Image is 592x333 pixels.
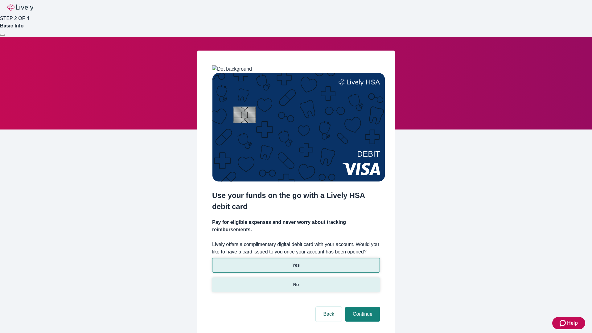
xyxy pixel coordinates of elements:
[292,262,300,269] p: Yes
[212,65,252,73] img: Dot background
[212,219,380,233] h4: Pay for eligible expenses and never worry about tracking reimbursements.
[212,241,380,256] label: Lively offers a complimentary digital debit card with your account. Would you like to have a card...
[212,277,380,292] button: No
[212,258,380,273] button: Yes
[345,307,380,322] button: Continue
[212,190,380,212] h2: Use your funds on the go with a Lively HSA debit card
[316,307,342,322] button: Back
[7,4,33,11] img: Lively
[560,319,567,327] svg: Zendesk support icon
[552,317,585,329] button: Zendesk support iconHelp
[212,73,385,182] img: Debit card
[567,319,578,327] span: Help
[293,282,299,288] p: No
